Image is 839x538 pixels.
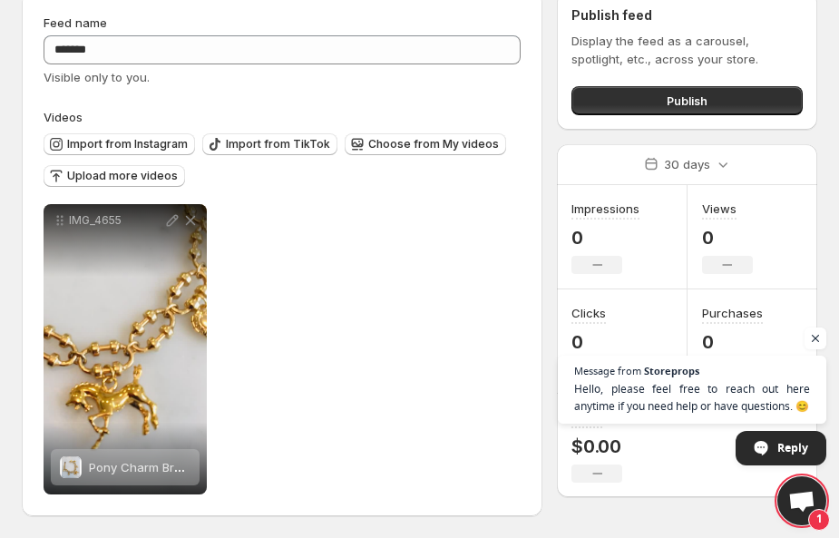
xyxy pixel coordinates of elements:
span: Import from TikTok [226,137,330,152]
p: 0 [702,227,753,249]
button: Import from TikTok [202,133,337,155]
span: Feed name [44,15,107,30]
span: Message from [574,366,641,376]
span: Storeprops [644,366,699,376]
h3: Views [702,200,737,218]
h3: Impressions [571,200,639,218]
span: Upload more videos [67,169,178,183]
button: Import from Instagram [44,133,195,155]
span: Publish [667,92,707,110]
span: 1 [808,509,830,531]
span: Hello, please feel free to reach out here anytime if you need help or have questions. 😊 [574,380,810,415]
span: Visible only to you. [44,70,150,84]
span: Import from Instagram [67,137,188,152]
h3: Clicks [571,304,606,322]
span: Choose from My videos [368,137,499,152]
button: Publish [571,86,803,115]
a: Open chat [777,476,826,525]
p: 30 days [664,155,710,173]
button: Choose from My videos [345,133,506,155]
div: IMG_4655Pony Charm BraceletPony Charm Bracelet [44,204,207,494]
span: Videos [44,110,83,124]
p: 0 [702,331,763,353]
p: 0 [571,227,639,249]
p: 0 [571,331,622,353]
span: Reply [777,432,808,464]
p: IMG_4655 [69,213,163,228]
h3: Purchases [702,304,763,322]
h2: Publish feed [571,6,803,24]
span: Pony Charm Bracelet [89,460,210,474]
p: Display the feed as a carousel, spotlight, etc., across your store. [571,32,803,68]
button: Upload more videos [44,165,185,187]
